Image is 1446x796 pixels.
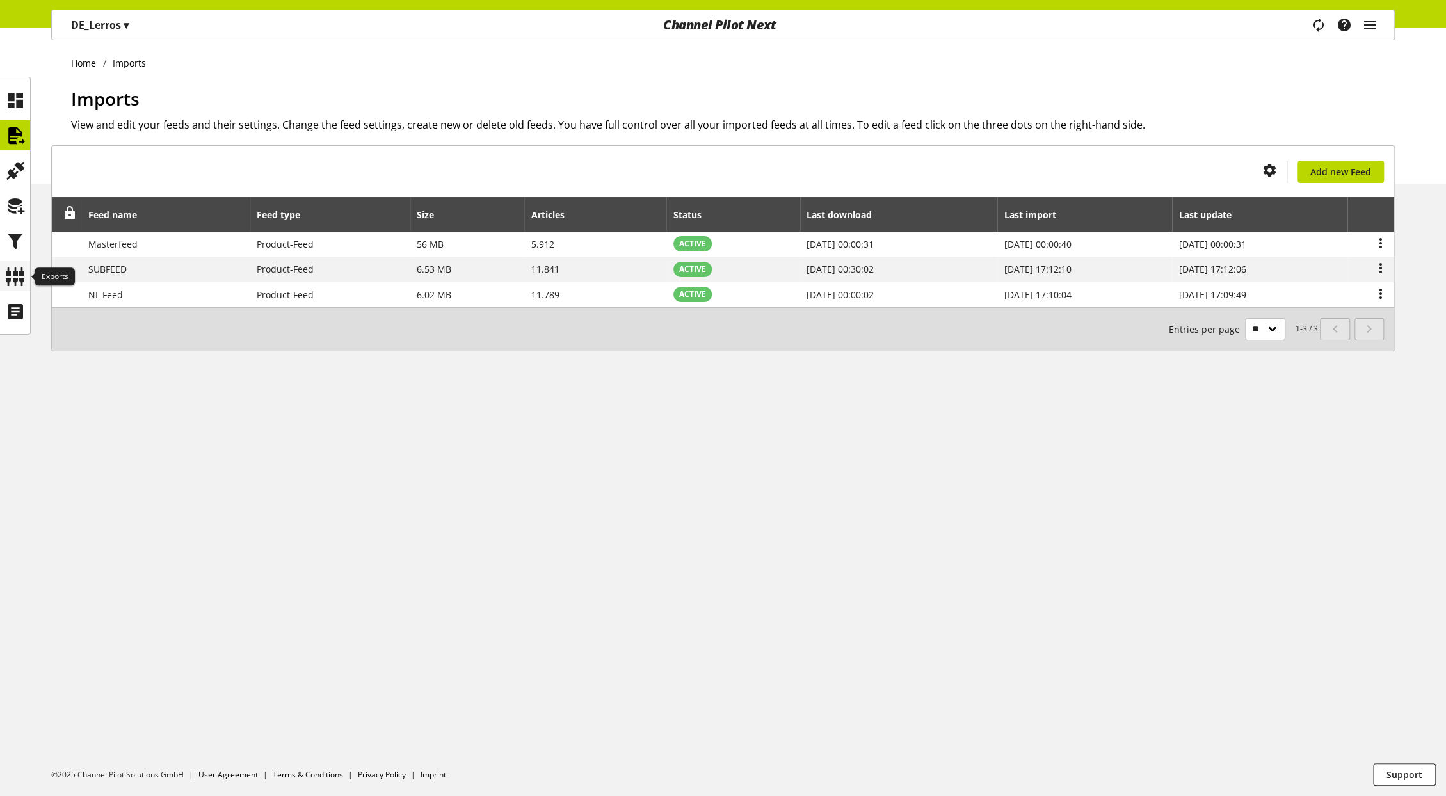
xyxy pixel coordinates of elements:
div: Articles [531,208,577,221]
span: ACTIVE [679,289,706,300]
span: ACTIVE [679,264,706,275]
div: Last update [1178,208,1244,221]
span: 11.789 [531,289,559,301]
span: SUBFEED [88,263,127,275]
nav: main navigation [51,10,1395,40]
div: Feed name [88,208,150,221]
span: [DATE] 17:12:06 [1178,263,1246,275]
span: ▾ [124,18,129,32]
span: 6.53 MB [417,263,451,275]
span: [DATE] 00:30:02 [807,263,874,275]
span: ACTIVE [679,238,706,250]
span: 6.02 MB [417,289,451,301]
div: Last download [807,208,885,221]
a: Imprint [421,769,446,780]
div: Unlock to reorder rows [59,207,77,223]
a: Privacy Policy [358,769,406,780]
li: ©2025 Channel Pilot Solutions GmbH [51,769,198,781]
button: Support [1373,763,1436,786]
h2: View and edit your feeds and their settings. Change the feed settings, create new or delete old f... [71,117,1395,132]
p: DE_Lerros [71,17,129,33]
a: Add new Feed [1297,161,1384,183]
span: Product-Feed [257,289,314,301]
span: 5.912 [531,238,554,250]
div: Status [673,208,714,221]
span: 11.841 [531,263,559,275]
a: User Agreement [198,769,258,780]
span: Product-Feed [257,238,314,250]
div: Feed type [257,208,313,221]
span: [DATE] 17:12:10 [1004,263,1072,275]
div: Last import [1004,208,1069,221]
div: Exports [35,267,75,285]
span: [DATE] 17:10:04 [1004,289,1072,301]
span: [DATE] 17:09:49 [1178,289,1246,301]
span: Masterfeed [88,238,138,250]
span: Add new Feed [1310,165,1371,179]
a: Terms & Conditions [273,769,343,780]
span: Product-Feed [257,263,314,275]
span: [DATE] 00:00:40 [1004,238,1072,250]
span: Imports [71,86,140,111]
span: [DATE] 00:00:02 [807,289,874,301]
span: NL Feed [88,289,123,301]
span: [DATE] 00:00:31 [807,238,874,250]
span: Entries per page [1169,322,1245,336]
small: 1-3 / 3 [1169,318,1318,340]
span: Support [1386,768,1422,781]
span: Unlock to reorder rows [63,207,77,220]
span: 56 MB [417,238,444,250]
span: [DATE] 00:00:31 [1178,238,1246,250]
div: Size [417,208,447,221]
a: Home [71,56,103,70]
